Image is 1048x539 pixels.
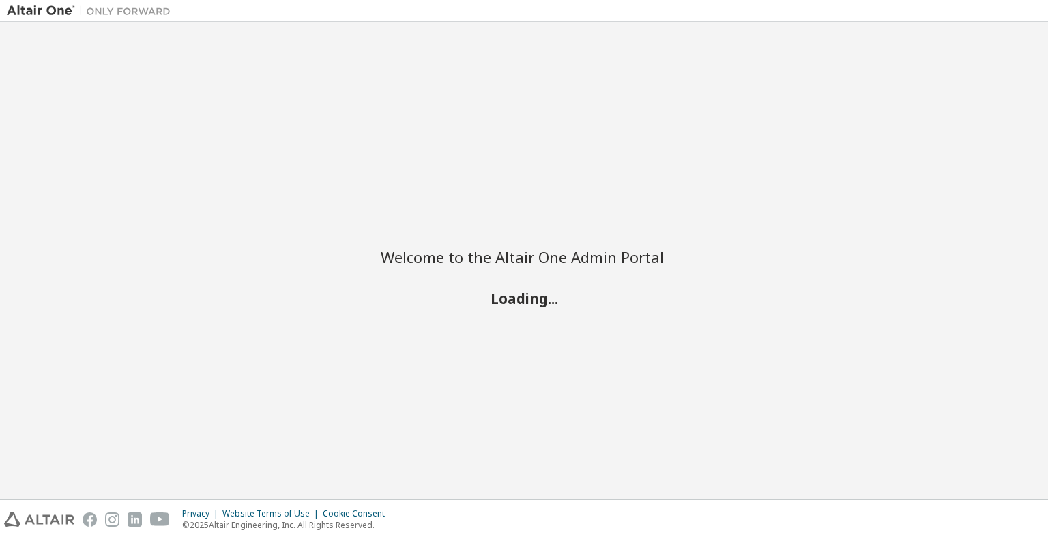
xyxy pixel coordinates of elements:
[128,512,142,527] img: linkedin.svg
[222,508,323,519] div: Website Terms of Use
[323,508,393,519] div: Cookie Consent
[105,512,119,527] img: instagram.svg
[7,4,177,18] img: Altair One
[4,512,74,527] img: altair_logo.svg
[150,512,170,527] img: youtube.svg
[83,512,97,527] img: facebook.svg
[182,508,222,519] div: Privacy
[381,247,667,266] h2: Welcome to the Altair One Admin Portal
[381,289,667,307] h2: Loading...
[182,519,393,531] p: © 2025 Altair Engineering, Inc. All Rights Reserved.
